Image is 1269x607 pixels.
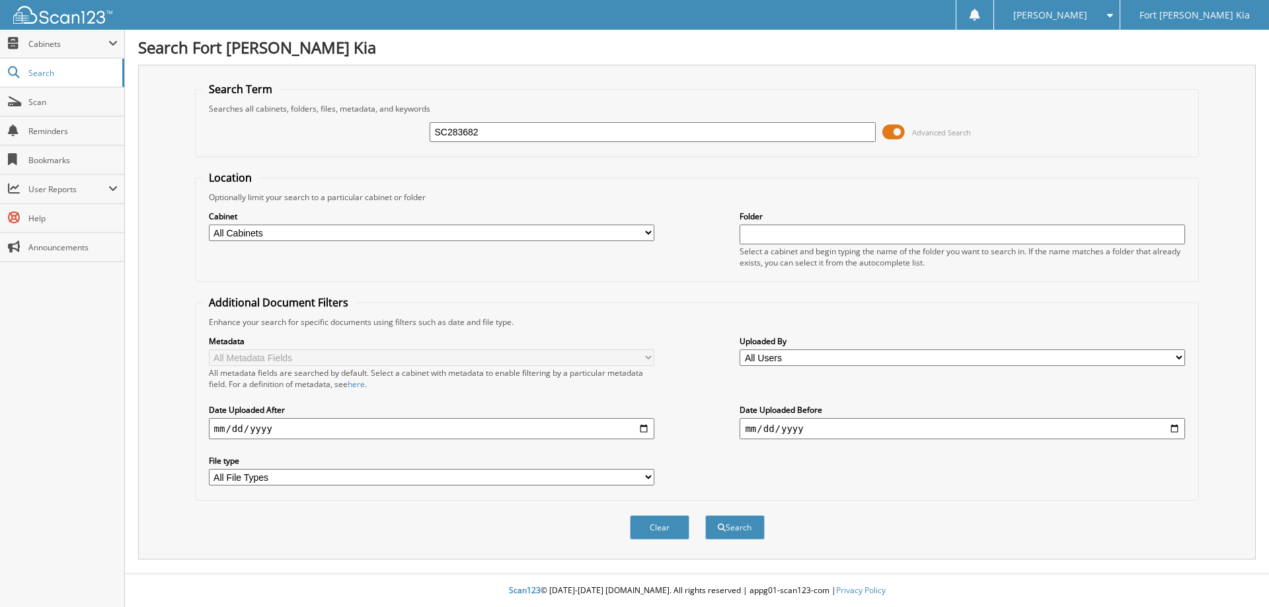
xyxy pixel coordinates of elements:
legend: Search Term [202,82,279,96]
label: Date Uploaded Before [740,404,1185,415]
span: Help [28,213,118,224]
span: User Reports [28,184,108,195]
input: start [209,418,654,439]
input: end [740,418,1185,439]
span: Announcements [28,242,118,253]
span: Advanced Search [912,127,971,137]
span: Scan123 [509,585,541,596]
span: Search [28,67,116,79]
h1: Search Fort [PERSON_NAME] Kia [138,36,1256,58]
button: Search [705,515,765,540]
span: Bookmarks [28,155,118,166]
div: Select a cabinet and begin typing the name of the folder you want to search in. If the name match... [740,246,1185,268]
legend: Location [202,170,258,185]
label: Cabinet [209,211,654,222]
a: Privacy Policy [836,585,886,596]
legend: Additional Document Filters [202,295,355,310]
span: Fort [PERSON_NAME] Kia [1139,11,1250,19]
span: Cabinets [28,38,108,50]
div: Optionally limit your search to a particular cabinet or folder [202,192,1192,203]
div: © [DATE]-[DATE] [DOMAIN_NAME]. All rights reserved | appg01-scan123-com | [125,575,1269,607]
label: Folder [740,211,1185,222]
div: Searches all cabinets, folders, files, metadata, and keywords [202,103,1192,114]
div: All metadata fields are searched by default. Select a cabinet with metadata to enable filtering b... [209,367,654,390]
label: File type [209,455,654,466]
a: here [348,378,365,390]
img: scan123-logo-white.svg [13,6,112,24]
label: Metadata [209,336,654,347]
button: Clear [630,515,689,540]
iframe: Chat Widget [1203,544,1269,607]
label: Date Uploaded After [209,404,654,415]
span: [PERSON_NAME] [1013,11,1087,19]
div: Enhance your search for specific documents using filters such as date and file type. [202,316,1192,328]
span: Reminders [28,125,118,137]
span: Scan [28,96,118,108]
label: Uploaded By [740,336,1185,347]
